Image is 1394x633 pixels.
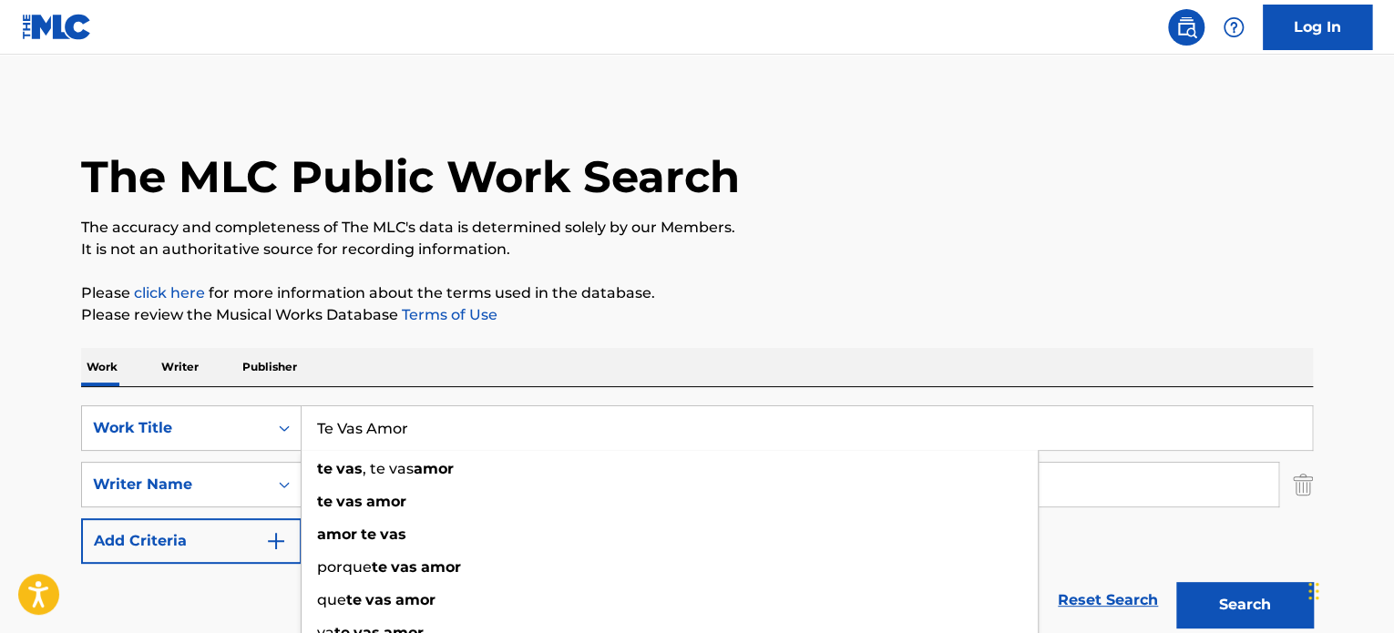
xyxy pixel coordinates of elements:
[81,518,302,564] button: Add Criteria
[317,493,333,510] strong: te
[391,558,417,576] strong: vas
[1293,462,1313,507] img: Delete Criterion
[156,348,204,386] p: Writer
[22,14,92,40] img: MLC Logo
[317,591,346,608] span: que
[81,239,1313,260] p: It is not an authoritative source for recording information.
[93,417,257,439] div: Work Title
[317,460,333,477] strong: te
[237,348,302,386] p: Publisher
[1175,16,1197,38] img: search
[81,282,1313,304] p: Please for more information about the terms used in the database.
[366,493,406,510] strong: amor
[1308,564,1319,618] div: Drag
[372,558,387,576] strong: te
[317,558,372,576] span: porque
[1176,582,1313,628] button: Search
[134,284,205,301] a: click here
[1049,580,1167,620] a: Reset Search
[380,526,406,543] strong: vas
[265,530,287,552] img: 9d2ae6d4665cec9f34b9.svg
[1303,546,1394,633] iframe: Chat Widget
[336,493,363,510] strong: vas
[421,558,461,576] strong: amor
[395,591,436,608] strong: amor
[317,526,357,543] strong: amor
[1223,16,1245,38] img: help
[336,460,363,477] strong: vas
[1215,9,1252,46] div: Help
[361,526,376,543] strong: te
[81,348,123,386] p: Work
[414,460,454,477] strong: amor
[81,304,1313,326] p: Please review the Musical Works Database
[346,591,362,608] strong: te
[363,460,414,477] span: , te vas
[398,306,497,323] a: Terms of Use
[1168,9,1204,46] a: Public Search
[1263,5,1372,50] a: Log In
[81,217,1313,239] p: The accuracy and completeness of The MLC's data is determined solely by our Members.
[81,149,740,204] h1: The MLC Public Work Search
[365,591,392,608] strong: vas
[93,474,257,495] div: Writer Name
